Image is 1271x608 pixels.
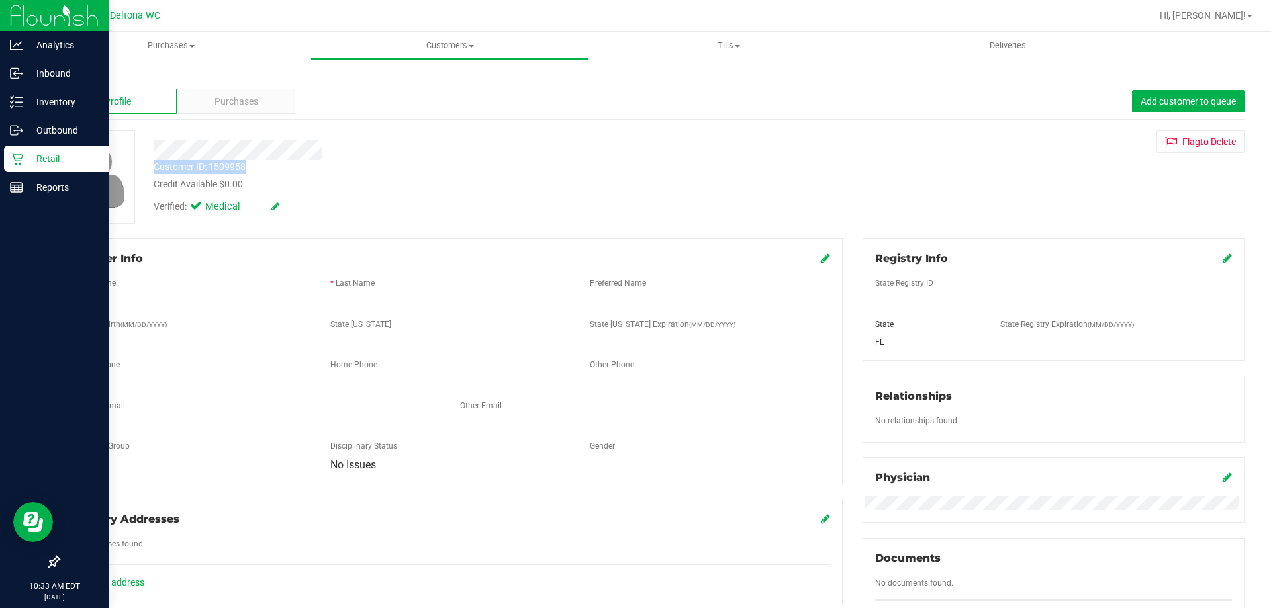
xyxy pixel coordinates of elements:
inline-svg: Analytics [10,38,23,52]
label: State [US_STATE] Expiration [590,318,735,330]
label: State Registry ID [875,277,933,289]
a: Purchases [32,32,310,60]
div: State [865,318,991,330]
span: (MM/DD/YYYY) [1088,321,1134,328]
div: Verified: [154,200,279,214]
button: Add customer to queue [1132,90,1245,112]
span: Deliveries [972,40,1044,52]
p: Outbound [23,122,103,138]
inline-svg: Inventory [10,95,23,109]
span: Purchases [32,40,310,52]
div: FL [865,336,991,348]
span: Deltona WC [110,10,160,21]
p: Retail [23,151,103,167]
label: State [US_STATE] [330,318,391,330]
button: Flagto Delete [1156,130,1245,153]
span: Relationships [875,390,952,402]
label: Other Email [460,400,502,412]
label: State Registry Expiration [1000,318,1134,330]
p: Inbound [23,65,103,81]
a: Tills [589,32,868,60]
span: Add customer to queue [1141,96,1236,107]
span: Registry Info [875,252,948,265]
span: Purchases [214,95,258,109]
span: Profile [105,95,131,109]
label: Gender [590,440,615,452]
a: Deliveries [869,32,1147,60]
inline-svg: Inbound [10,67,23,80]
inline-svg: Reports [10,181,23,194]
div: Customer ID: 1509958 [154,160,246,174]
span: Physician [875,471,930,484]
div: Credit Available: [154,177,737,191]
p: Inventory [23,94,103,110]
inline-svg: Retail [10,152,23,165]
span: No Issues [330,458,376,471]
label: Last Name [336,277,375,289]
span: Documents [875,552,941,564]
iframe: Resource center [13,502,53,542]
p: Analytics [23,37,103,53]
span: Hi, [PERSON_NAME]! [1160,10,1246,21]
span: Tills [590,40,867,52]
label: Home Phone [330,359,377,370]
p: 10:33 AM EDT [6,580,103,592]
label: No relationships found. [875,415,959,427]
span: Medical [205,200,258,214]
span: $0.00 [219,179,243,189]
p: [DATE] [6,592,103,602]
a: Customers [310,32,589,60]
label: Date of Birth [76,318,167,330]
span: Delivery Addresses [71,513,179,525]
span: Customers [311,40,588,52]
p: Reports [23,179,103,195]
label: Disciplinary Status [330,440,397,452]
span: No documents found. [875,578,953,587]
inline-svg: Outbound [10,124,23,137]
span: (MM/DD/YYYY) [120,321,167,328]
label: Other Phone [590,359,634,370]
label: Preferred Name [590,277,646,289]
span: (MM/DD/YYYY) [689,321,735,328]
